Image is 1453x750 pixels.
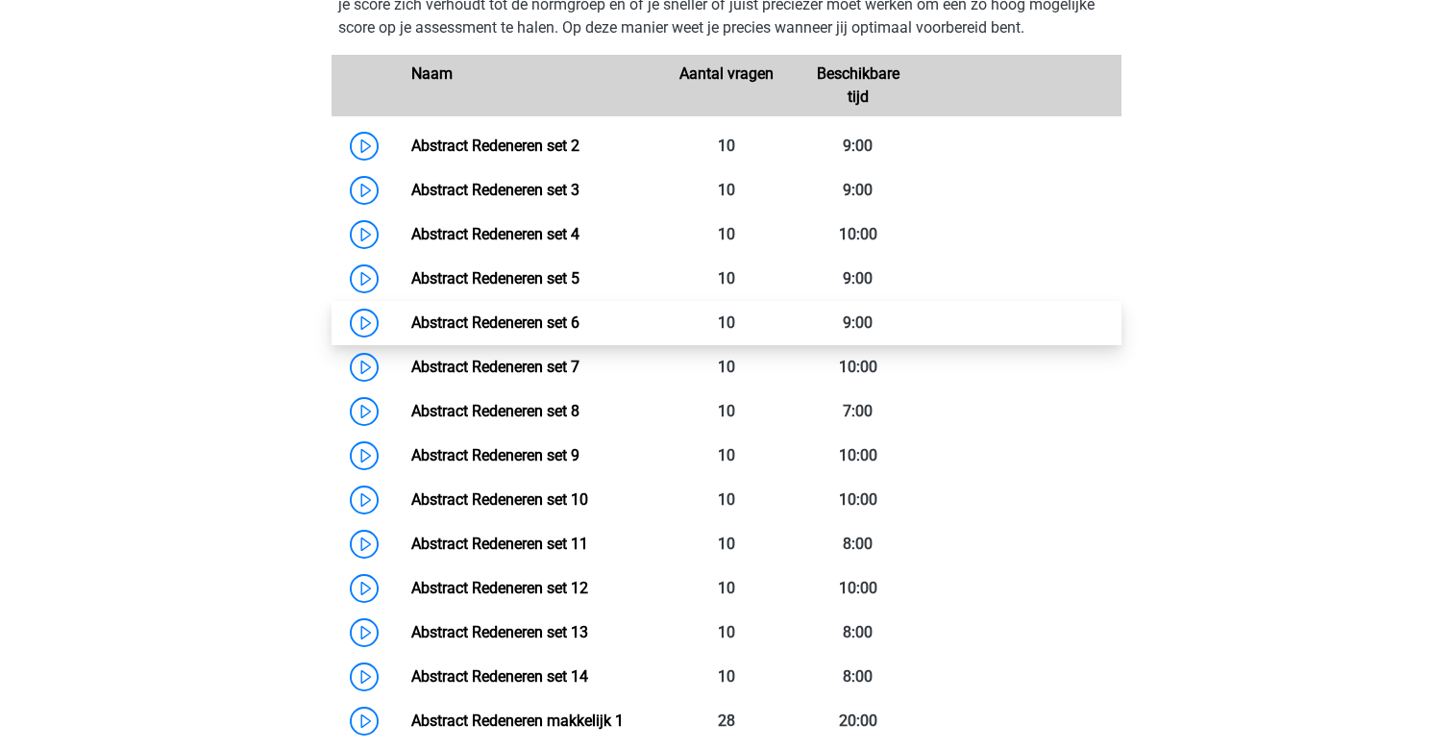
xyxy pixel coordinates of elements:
a: Abstract Redeneren set 4 [411,225,579,243]
a: Abstract Redeneren set 8 [411,402,579,420]
a: Abstract Redeneren set 6 [411,313,579,332]
a: Abstract Redeneren set 14 [411,667,588,686]
div: Aantal vragen [660,62,792,109]
a: Abstract Redeneren set 10 [411,490,588,509]
a: Abstract Redeneren set 5 [411,269,579,287]
a: Abstract Redeneren set 7 [411,358,579,376]
a: Abstract Redeneren set 3 [411,181,579,199]
a: Abstract Redeneren set 2 [411,137,579,155]
a: Abstract Redeneren set 9 [411,446,579,464]
a: Abstract Redeneren set 12 [411,579,588,597]
a: Abstract Redeneren set 13 [411,623,588,641]
a: Abstract Redeneren makkelijk 1 [411,712,624,730]
div: Naam [397,62,660,109]
a: Abstract Redeneren set 11 [411,535,588,553]
div: Beschikbare tijd [792,62,924,109]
